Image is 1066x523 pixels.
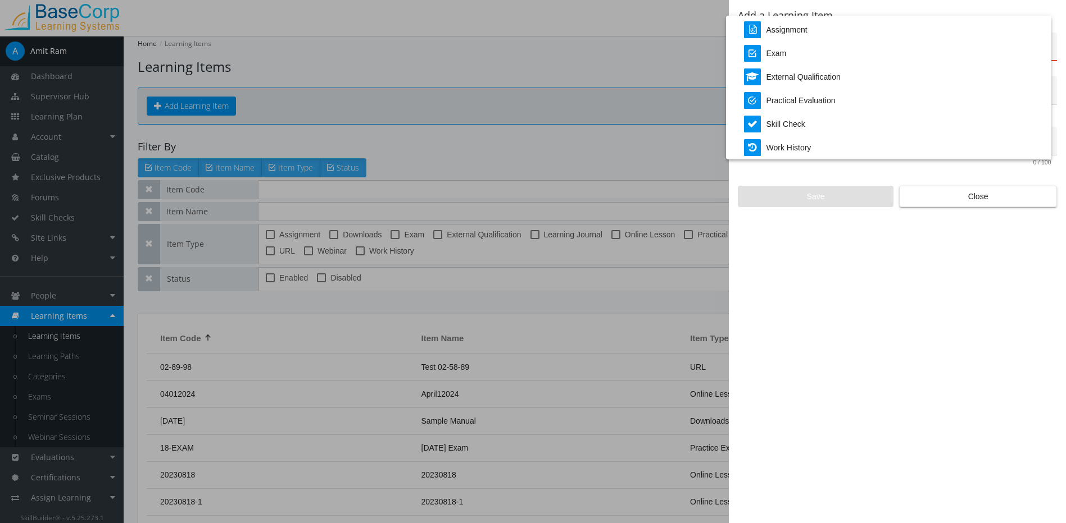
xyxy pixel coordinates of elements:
[766,136,811,159] div: Work History
[766,112,805,136] div: Skill Check
[766,65,841,89] div: External Qualification
[766,42,787,65] div: Exam
[766,89,836,112] div: Practical Evaluation
[766,18,808,42] div: Assignment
